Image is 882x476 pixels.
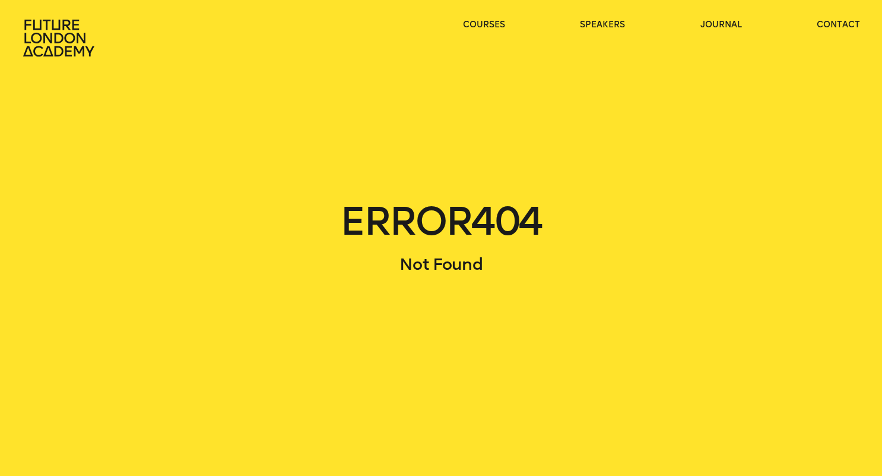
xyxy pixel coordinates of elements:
a: courses [463,19,505,31]
a: journal [700,19,742,31]
h1: ERROR 404 [22,203,860,241]
a: speakers [580,19,625,31]
a: contact [817,19,860,31]
span: Not Found [399,254,482,274]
